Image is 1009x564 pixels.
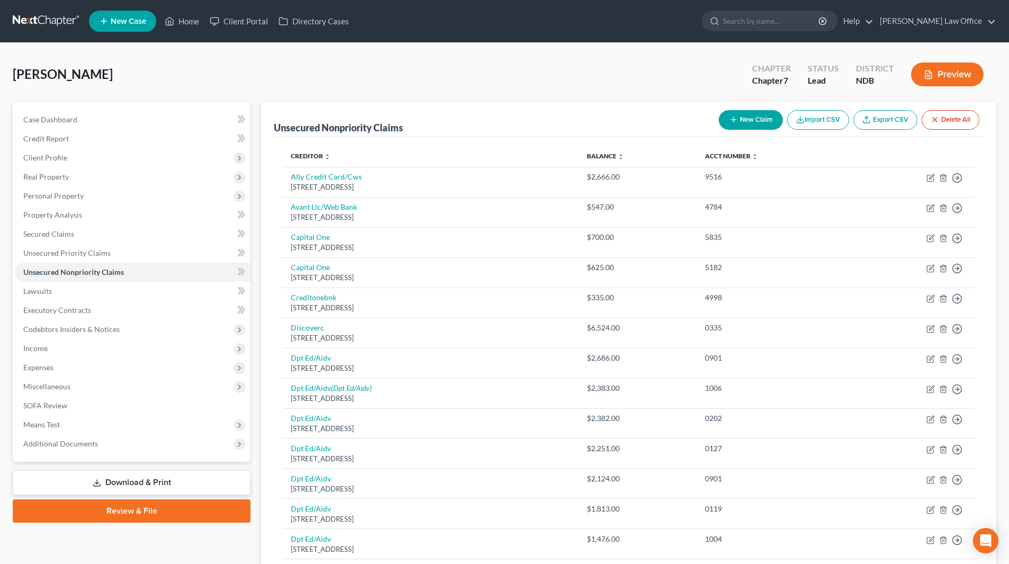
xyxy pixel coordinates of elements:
[752,75,791,87] div: Chapter
[587,534,688,544] div: $1,476.00
[291,393,570,404] div: [STREET_ADDRESS]
[291,444,331,453] a: Dpt Ed/Aidv
[291,182,570,192] div: [STREET_ADDRESS]
[705,413,841,424] div: 0202
[23,210,82,219] span: Property Analysis
[23,363,53,372] span: Expenses
[15,263,251,282] a: Unsecured Nonpriority Claims
[291,484,570,494] div: [STREET_ADDRESS]
[15,205,251,225] a: Property Analysis
[705,534,841,544] div: 1004
[705,443,841,454] div: 0127
[23,248,111,257] span: Unsecured Priority Claims
[291,424,570,434] div: [STREET_ADDRESS]
[911,62,984,86] button: Preview
[723,11,820,31] input: Search by name...
[23,172,69,181] span: Real Property
[587,383,688,393] div: $2,383.00
[853,110,917,130] a: Export CSV
[705,323,841,333] div: 0335
[587,152,624,160] a: Balance unfold_more
[291,414,331,423] a: Dpt Ed/Aidv
[618,154,624,160] i: unfold_more
[838,12,873,31] a: Help
[13,470,251,495] a: Download & Print
[15,110,251,129] a: Case Dashboard
[291,243,570,253] div: [STREET_ADDRESS]
[291,152,331,160] a: Creditor unfold_more
[705,232,841,243] div: 5835
[752,154,758,160] i: unfold_more
[111,17,146,25] span: New Case
[291,544,570,554] div: [STREET_ADDRESS]
[23,439,98,448] span: Additional Documents
[291,263,330,272] a: Capital One
[291,504,331,513] a: Dpt Ed/Aidv
[13,66,113,82] span: [PERSON_NAME]
[587,443,688,454] div: $2,251.00
[783,75,788,85] span: 7
[291,202,357,211] a: Avant Llc/Web Bank
[808,62,839,75] div: Status
[15,225,251,244] a: Secured Claims
[15,129,251,148] a: Credit Report
[856,62,894,75] div: District
[705,353,841,363] div: 0901
[291,293,336,302] a: Creditonebnk
[291,514,570,524] div: [STREET_ADDRESS]
[705,504,841,514] div: 0119
[587,262,688,273] div: $625.00
[587,473,688,484] div: $2,124.00
[291,303,570,313] div: [STREET_ADDRESS]
[291,323,324,332] a: Discoverc
[15,396,251,415] a: SOFA Review
[922,110,979,130] button: Delete All
[808,75,839,87] div: Lead
[291,353,331,362] a: Dpt Ed/Aidv
[23,267,124,276] span: Unsecured Nonpriority Claims
[719,110,783,130] button: New Claim
[705,292,841,303] div: 4998
[23,382,70,391] span: Miscellaneous
[705,202,841,212] div: 4784
[331,383,372,392] i: (Dpt Ed/Aidv)
[204,12,273,31] a: Client Portal
[324,154,331,160] i: unfold_more
[159,12,204,31] a: Home
[23,115,77,124] span: Case Dashboard
[23,153,67,162] span: Client Profile
[23,325,120,334] span: Codebtors Insiders & Notices
[23,306,91,315] span: Executory Contracts
[856,75,894,87] div: NDB
[291,454,570,464] div: [STREET_ADDRESS]
[15,282,251,301] a: Lawsuits
[23,344,48,353] span: Income
[274,121,403,134] div: Unsecured Nonpriority Claims
[587,413,688,424] div: $2,382.00
[705,262,841,273] div: 5182
[291,172,362,181] a: Ally Credit Card/Cws
[587,292,688,303] div: $335.00
[23,401,67,410] span: SOFA Review
[291,273,570,283] div: [STREET_ADDRESS]
[705,152,758,160] a: Acct Number unfold_more
[587,172,688,182] div: $2,666.00
[874,12,996,31] a: [PERSON_NAME] Law Office
[787,110,849,130] button: Import CSV
[15,301,251,320] a: Executory Contracts
[291,333,570,343] div: [STREET_ADDRESS]
[23,134,69,143] span: Credit Report
[23,191,84,200] span: Personal Property
[291,534,331,543] a: Dpt Ed/Aidv
[705,172,841,182] div: 9516
[291,232,330,241] a: Capital One
[291,363,570,373] div: [STREET_ADDRESS]
[587,504,688,514] div: $1,813.00
[23,287,52,296] span: Lawsuits
[752,62,791,75] div: Chapter
[291,474,331,483] a: Dpt Ed/Aidv
[13,499,251,523] a: Review & File
[291,212,570,222] div: [STREET_ADDRESS]
[23,229,74,238] span: Secured Claims
[23,420,60,429] span: Means Test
